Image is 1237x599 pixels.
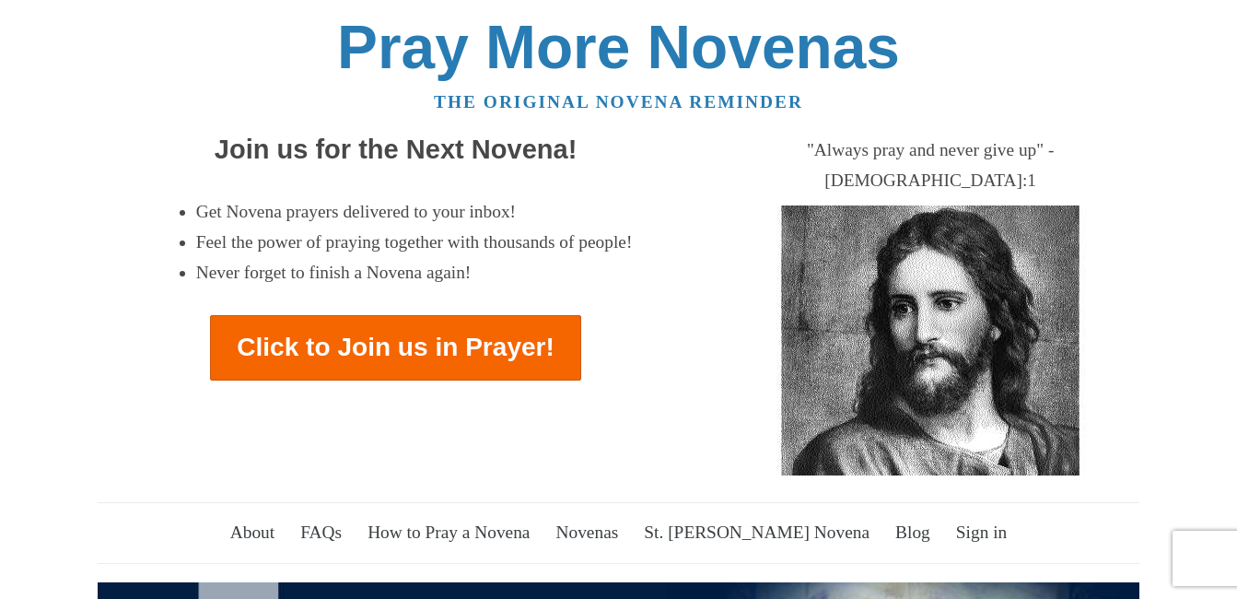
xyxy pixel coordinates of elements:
[884,507,940,558] a: Blog
[721,135,1139,196] div: "Always pray and never give up" - [DEMOGRAPHIC_DATA]:1
[434,92,803,112] a: The original novena reminder
[754,206,1106,476] img: Jesus
[290,507,353,558] a: FAQs
[219,507,286,558] a: About
[210,315,581,381] a: Click to Join us in Prayer!
[545,507,629,558] a: Novenas
[357,507,542,558] a: How to Pray a Novena
[634,507,881,558] a: St. [PERSON_NAME] Novena
[98,135,694,165] h2: Join us for the Next Novena!
[196,258,633,288] li: Never forget to finish a Novena again!
[337,13,900,81] a: Pray More Novenas
[196,228,633,258] li: Feel the power of praying together with thousands of people!
[196,197,633,228] li: Get Novena prayers delivered to your inbox!
[945,507,1018,558] a: Sign in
